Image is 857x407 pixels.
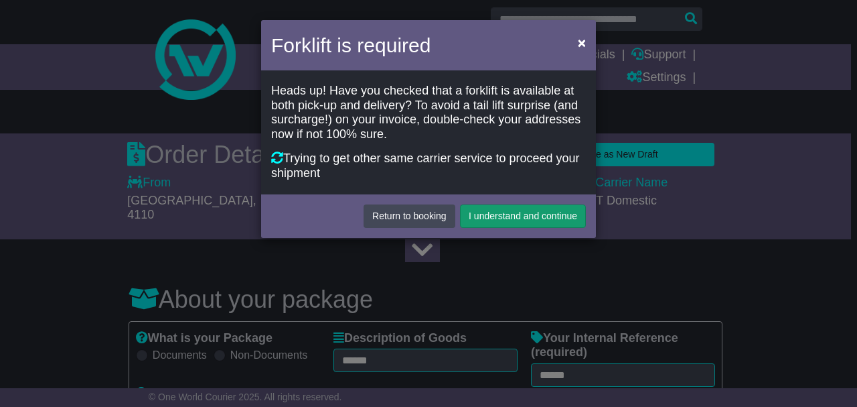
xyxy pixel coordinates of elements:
[571,29,593,56] button: Close
[271,152,586,180] div: Trying to get other same carrier service to proceed your shipment
[271,30,431,60] h4: Forklift is required
[578,35,586,50] span: ×
[271,84,586,141] div: Heads up! Have you checked that a forklift is available at both pick-up and delivery? To avoid a ...
[460,205,586,228] button: I understand and continue
[364,205,455,228] button: Return to booking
